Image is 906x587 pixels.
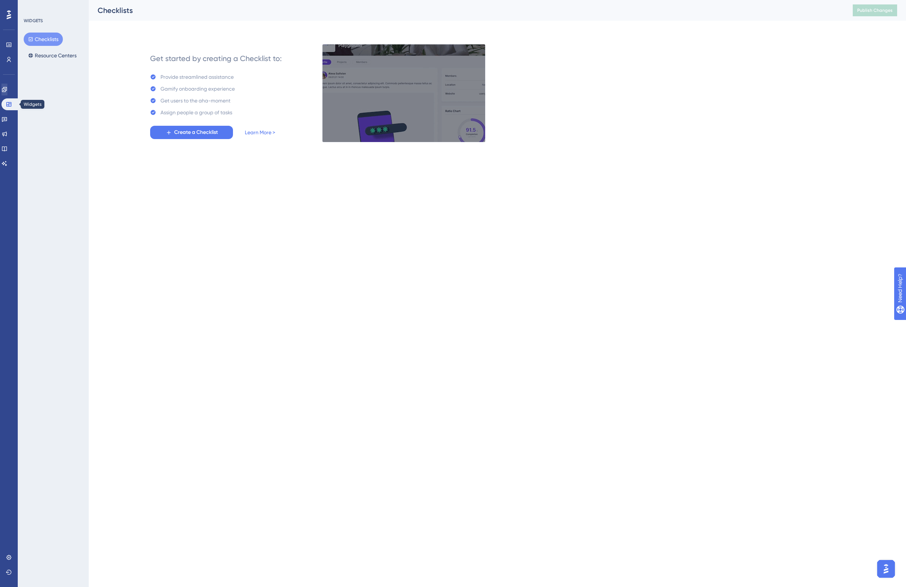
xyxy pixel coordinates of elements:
[98,5,834,16] div: Checklists
[875,558,897,580] iframe: UserGuiding AI Assistant Launcher
[24,33,63,46] button: Checklists
[150,126,233,139] button: Create a Checklist
[160,72,234,81] div: Provide streamlined assistance
[174,128,218,137] span: Create a Checklist
[17,2,46,11] span: Need Help?
[160,84,235,93] div: Gamify onboarding experience
[857,7,893,13] span: Publish Changes
[853,4,897,16] button: Publish Changes
[160,108,232,117] div: Assign people a group of tasks
[150,53,282,64] div: Get started by creating a Checklist to:
[245,128,275,137] a: Learn More >
[160,96,230,105] div: Get users to the aha-moment
[24,18,43,24] div: WIDGETS
[24,49,81,62] button: Resource Centers
[322,44,486,142] img: e28e67207451d1beac2d0b01ddd05b56.gif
